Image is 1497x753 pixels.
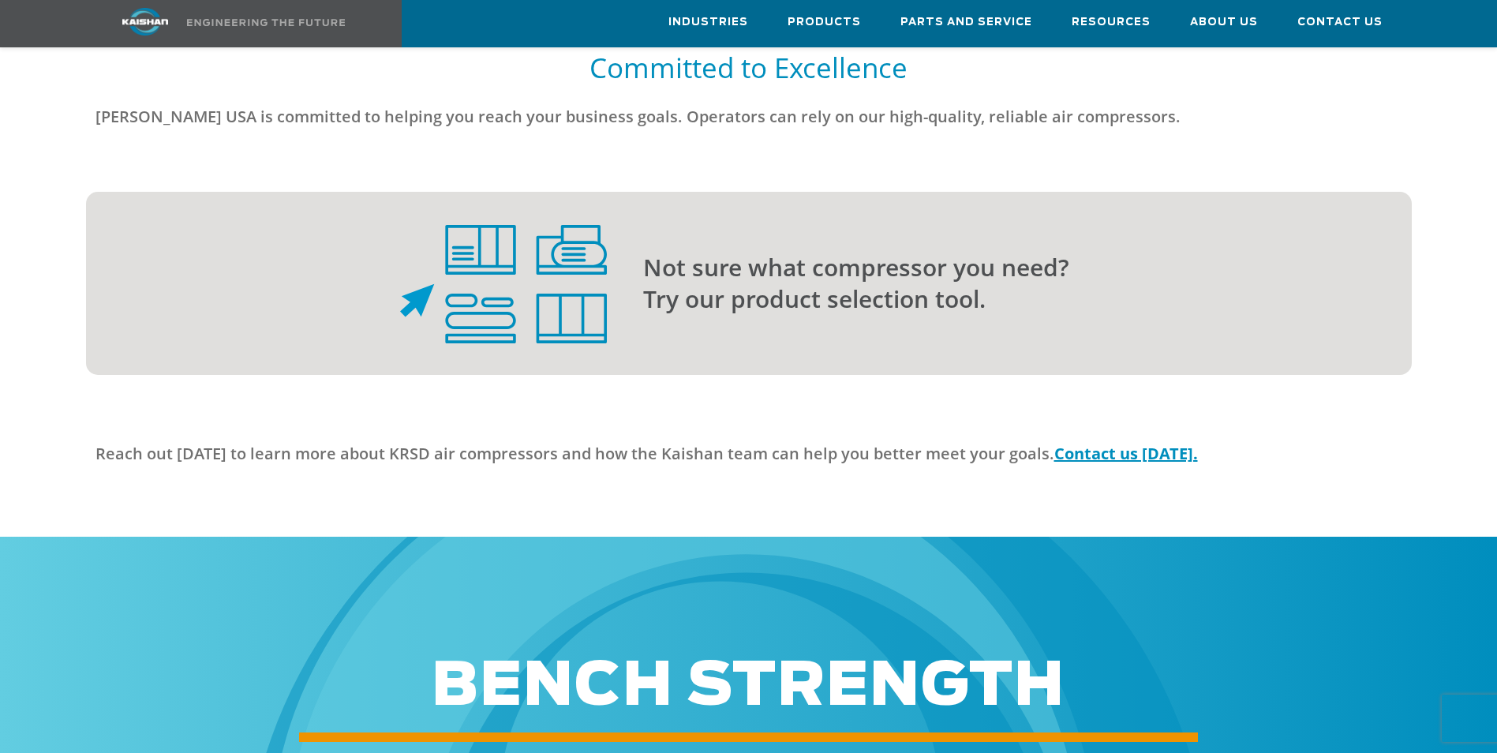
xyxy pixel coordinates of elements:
p: Reach out [DATE] to learn more about KRSD air compressors and how the Kaishan team can help you b... [95,438,1349,470]
p: [PERSON_NAME] USA is committed to helping you reach your business goals. Operators can rely on ou... [95,101,1349,133]
a: Parts and Service [900,1,1032,43]
span: Parts and Service [900,13,1032,32]
span: Industries [668,13,748,32]
span: Contact Us [1297,13,1383,32]
div: product select tool icon [95,225,607,343]
h5: Committed to Excellence [95,50,1402,85]
span: Resources [1072,13,1151,32]
img: Engineering the future [187,19,345,26]
a: Industries [668,1,748,43]
img: product select tool icon [400,225,607,343]
span: About Us [1190,13,1258,32]
a: About Us [1190,1,1258,43]
img: kaishan logo [86,8,204,36]
a: Contact Us [1297,1,1383,43]
a: Resources [1072,1,1151,43]
a: Products [788,1,861,43]
a: Contact us [DATE]. [1054,443,1198,464]
p: Not sure what compressor you need? Try our product selection tool. [643,252,1349,315]
span: Products [788,13,861,32]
